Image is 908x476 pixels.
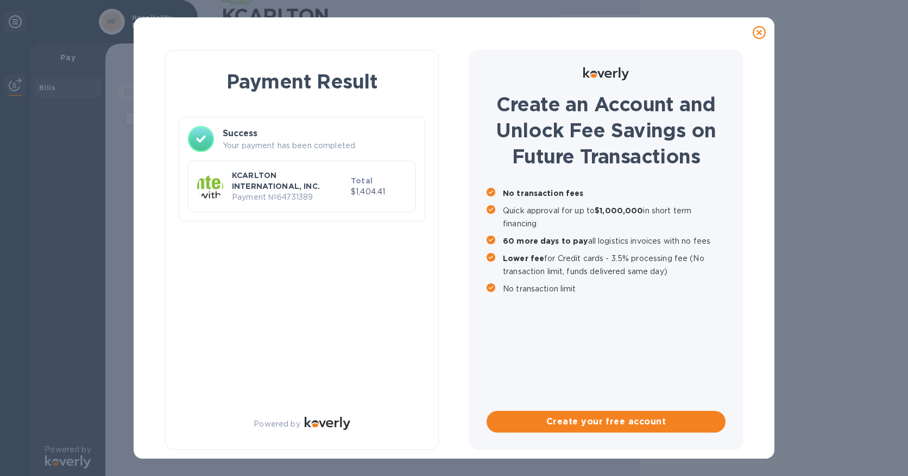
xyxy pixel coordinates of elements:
[351,176,373,185] b: Total
[232,192,346,203] p: Payment № 64731389
[254,418,300,430] p: Powered by
[503,252,726,278] p: for Credit cards - 3.5% processing fee (No transaction limit, funds delivered same day)
[503,234,726,247] p: all logistics invoices with no fees
[305,417,350,430] img: Logo
[223,127,416,140] h3: Success
[183,68,421,95] h1: Payment Result
[351,186,407,198] p: $1,404.41
[487,91,726,169] h1: Create an Account and Unlock Fee Savings on Future Transactions
[503,237,588,245] b: 60 more days to pay
[583,67,629,80] img: Logo
[503,189,584,198] b: No transaction fees
[232,170,346,192] p: KCARLTON INTERNATIONAL, INC.
[495,415,717,428] span: Create your free account
[223,140,416,151] p: Your payment has been completed.
[487,411,726,433] button: Create your free account
[503,204,726,230] p: Quick approval for up to in short term financing
[503,282,726,295] p: No transaction limit
[503,254,544,263] b: Lower fee
[595,206,643,215] b: $1,000,000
